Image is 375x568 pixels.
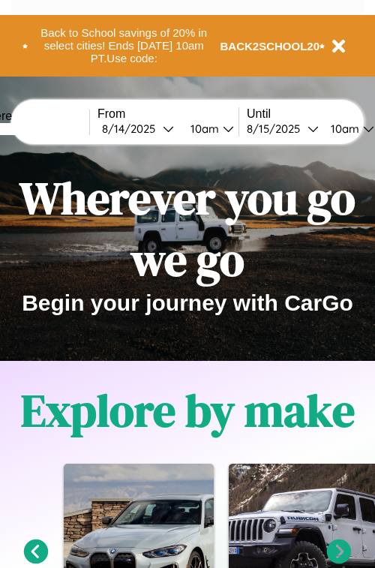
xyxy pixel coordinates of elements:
div: 8 / 15 / 2025 [247,122,307,136]
button: 8/14/2025 [97,121,178,137]
b: BACK2SCHOOL20 [220,40,320,53]
div: 10am [323,122,363,136]
button: Back to School savings of 20% in select cities! Ends [DATE] 10am PT.Use code: [28,23,220,69]
button: 10am [178,121,238,137]
div: 8 / 14 / 2025 [102,122,163,136]
label: From [97,107,238,121]
h1: Explore by make [21,380,355,441]
div: 10am [183,122,223,136]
